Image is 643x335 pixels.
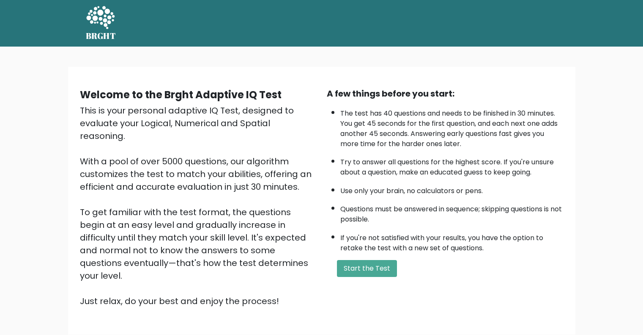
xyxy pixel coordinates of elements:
[86,31,116,41] h5: BRGHT
[80,104,317,307] div: This is your personal adaptive IQ Test, designed to evaluate your Logical, Numerical and Spatial ...
[340,182,564,196] li: Use only your brain, no calculators or pens.
[340,200,564,224] li: Questions must be answered in sequence; skipping questions is not possible.
[340,104,564,149] li: The test has 40 questions and needs to be finished in 30 minutes. You get 45 seconds for the firs...
[337,260,397,277] button: Start the Test
[340,229,564,253] li: If you're not satisfied with your results, you have the option to retake the test with a new set ...
[327,87,564,100] div: A few things before you start:
[340,153,564,177] li: Try to answer all questions for the highest score. If you're unsure about a question, make an edu...
[86,3,116,43] a: BRGHT
[80,88,282,102] b: Welcome to the Brght Adaptive IQ Test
